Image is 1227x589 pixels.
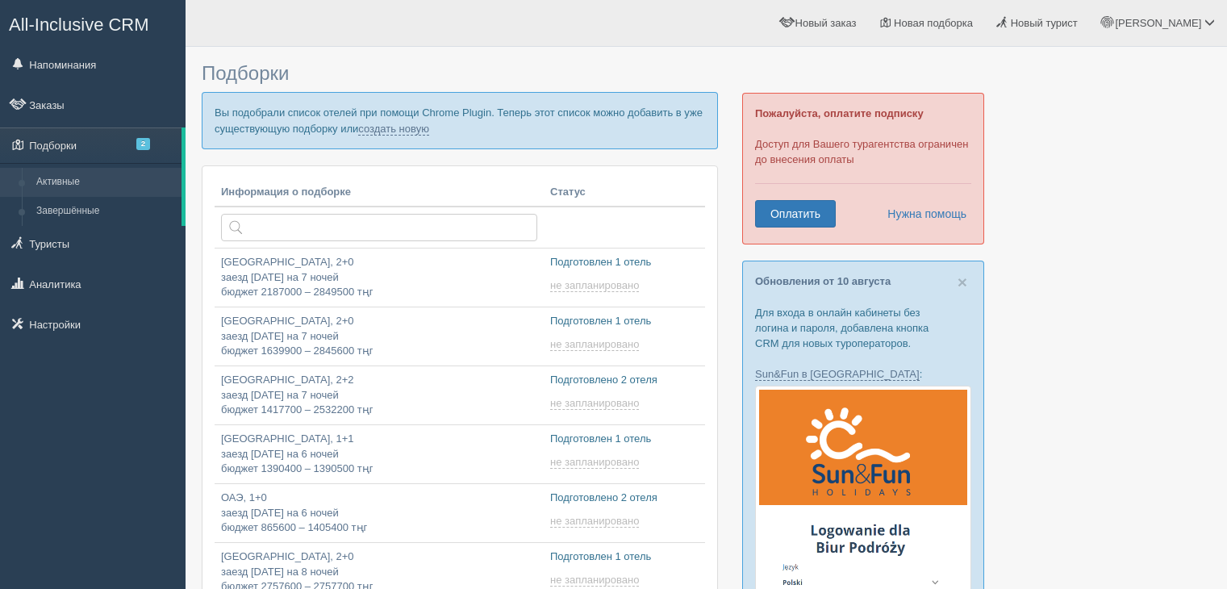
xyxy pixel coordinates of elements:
[202,92,718,148] p: Вы подобрали список отелей при помощи Chrome Plugin. Теперь этот список можно добавить в уже суще...
[215,484,544,542] a: ОАЭ, 1+0заезд [DATE] на 6 ночейбюджет 865600 – 1405400 тңг
[215,178,544,207] th: Информация о подборке
[221,491,537,536] p: ОАЭ, 1+0 заезд [DATE] на 6 ночей бюджет 865600 – 1405400 тңг
[755,200,836,228] a: Оплатить
[221,432,537,477] p: [GEOGRAPHIC_DATA], 1+1 заезд [DATE] на 6 ночей бюджет 1390400 – 1390500 тңг
[550,397,639,410] span: не запланировано
[136,138,150,150] span: 2
[742,93,984,244] div: Доступ для Вашего турагентства ограничен до внесения оплаты
[755,305,971,351] p: Для входа в онлайн кабинеты без логина и пароля, добавлена кнопка CRM для новых туроператоров.
[358,123,429,136] a: создать новую
[550,338,642,351] a: не запланировано
[550,515,642,528] a: не запланировано
[29,168,182,197] a: Активные
[550,432,699,447] p: Подготовлен 1 отель
[550,549,699,565] p: Подготовлен 1 отель
[29,197,182,226] a: Завершённые
[877,200,967,228] a: Нужна помощь
[755,107,924,119] b: Пожалуйста, оплатите подписку
[1011,17,1078,29] span: Новый турист
[550,397,642,410] a: не запланировано
[958,274,967,290] button: Close
[550,574,639,587] span: не запланировано
[9,15,149,35] span: All-Inclusive CRM
[221,214,537,241] input: Поиск по стране или туристу
[550,574,642,587] a: не запланировано
[550,314,699,329] p: Подготовлен 1 отель
[755,368,920,381] a: Sun&Fun в [GEOGRAPHIC_DATA]
[544,178,705,207] th: Статус
[550,456,642,469] a: не запланировано
[755,275,891,287] a: Обновления от 10 августа
[550,255,699,270] p: Подготовлен 1 отель
[550,456,639,469] span: не запланировано
[221,314,537,359] p: [GEOGRAPHIC_DATA], 2+0 заезд [DATE] на 7 ночей бюджет 1639900 – 2845600 тңг
[1,1,185,45] a: All-Inclusive CRM
[795,17,857,29] span: Новый заказ
[958,273,967,291] span: ×
[221,255,537,300] p: [GEOGRAPHIC_DATA], 2+0 заезд [DATE] на 7 ночей бюджет 2187000 – 2849500 тңг
[1115,17,1201,29] span: [PERSON_NAME]
[202,62,289,84] span: Подборки
[221,373,537,418] p: [GEOGRAPHIC_DATA], 2+2 заезд [DATE] на 7 ночей бюджет 1417700 – 2532200 тңг
[550,279,639,292] span: не запланировано
[215,307,544,366] a: [GEOGRAPHIC_DATA], 2+0заезд [DATE] на 7 ночейбюджет 1639900 – 2845600 тңг
[215,425,544,483] a: [GEOGRAPHIC_DATA], 1+1заезд [DATE] на 6 ночейбюджет 1390400 – 1390500 тңг
[215,249,544,307] a: [GEOGRAPHIC_DATA], 2+0заезд [DATE] на 7 ночейбюджет 2187000 – 2849500 тңг
[550,373,699,388] p: Подготовлено 2 отеля
[894,17,973,29] span: Новая подборка
[755,366,971,382] p: :
[550,279,642,292] a: не запланировано
[550,338,639,351] span: не запланировано
[215,366,544,424] a: [GEOGRAPHIC_DATA], 2+2заезд [DATE] на 7 ночейбюджет 1417700 – 2532200 тңг
[550,491,699,506] p: Подготовлено 2 отеля
[550,515,639,528] span: не запланировано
